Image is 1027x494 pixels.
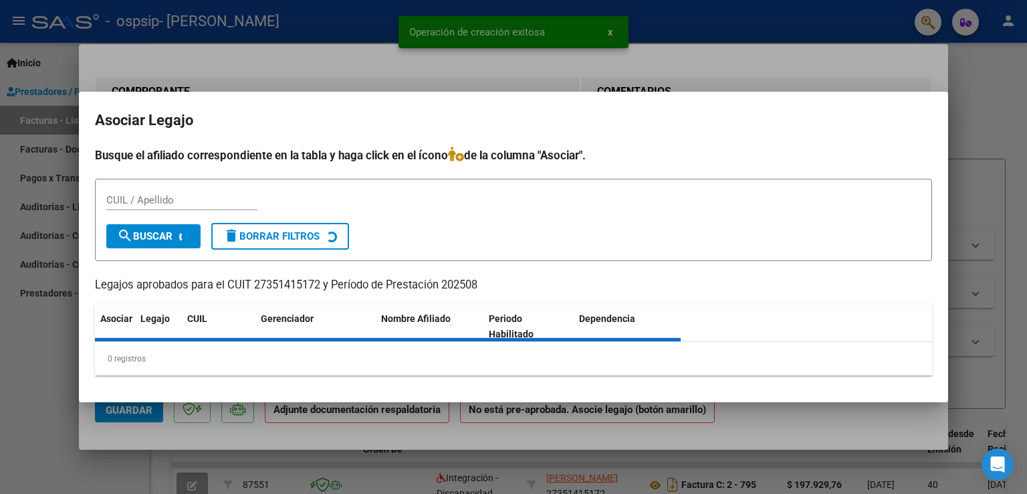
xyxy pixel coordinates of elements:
[255,305,376,349] datatable-header-cell: Gerenciador
[483,305,574,349] datatable-header-cell: Periodo Habilitado
[579,313,635,324] span: Dependencia
[187,313,207,324] span: CUIL
[381,313,451,324] span: Nombre Afiliado
[182,305,255,349] datatable-header-cell: CUIL
[489,313,534,339] span: Periodo Habilitado
[95,147,932,164] h4: Busque el afiliado correspondiente en la tabla y haga click en el ícono de la columna "Asociar".
[135,305,182,349] datatable-header-cell: Legajo
[982,448,1014,481] div: Open Intercom Messenger
[117,228,133,244] mat-icon: search
[117,230,173,242] span: Buscar
[95,277,932,294] p: Legajos aprobados para el CUIT 27351415172 y Período de Prestación 202508
[223,228,239,244] mat-icon: delete
[100,313,132,324] span: Asociar
[95,305,135,349] datatable-header-cell: Asociar
[95,342,932,376] div: 0 registros
[223,230,320,242] span: Borrar Filtros
[106,224,201,248] button: Buscar
[574,305,681,349] datatable-header-cell: Dependencia
[261,313,314,324] span: Gerenciador
[140,313,170,324] span: Legajo
[376,305,483,349] datatable-header-cell: Nombre Afiliado
[95,108,932,133] h2: Asociar Legajo
[211,223,349,250] button: Borrar Filtros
